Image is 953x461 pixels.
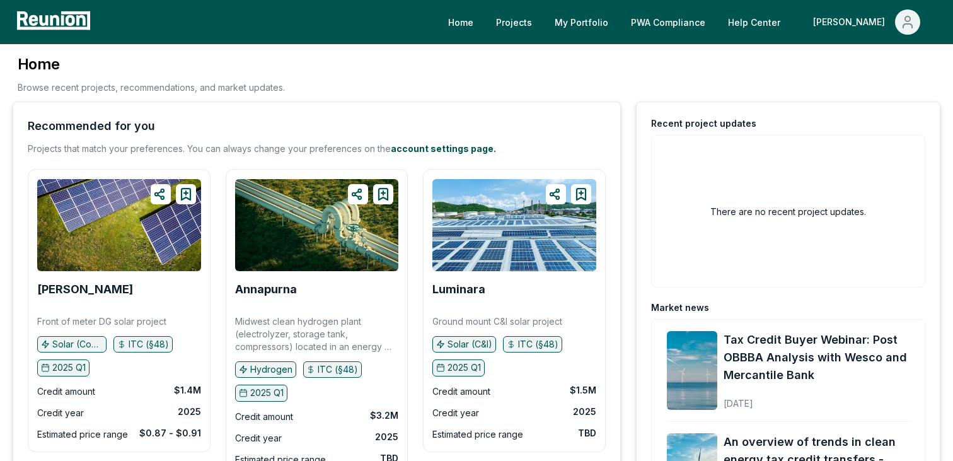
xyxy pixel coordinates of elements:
div: Credit amount [235,409,293,424]
a: Help Center [718,9,790,35]
b: [PERSON_NAME] [37,283,133,296]
p: Solar (C&I) [448,338,492,351]
p: ITC (§48) [318,363,358,376]
nav: Main [438,9,940,35]
div: [DATE] [724,388,910,410]
div: Credit amount [432,384,490,399]
b: Luminara [432,283,485,296]
div: Credit year [432,406,479,421]
button: Solar (C&I) [432,336,496,353]
img: Luminara [432,179,596,271]
a: Tax Credit Buyer Webinar: Post OBBBA Analysis with Wesco and Mercantile Bank [724,331,910,384]
button: 2025 Q1 [432,359,485,376]
a: [PERSON_NAME] [37,283,133,296]
div: $0.87 - $0.91 [139,427,201,440]
div: $3.2M [370,409,398,422]
p: ITC (§48) [129,338,169,351]
p: 2025 Q1 [448,361,481,374]
button: Hydrogen [235,361,296,378]
button: [PERSON_NAME] [803,9,930,35]
p: 2025 Q1 [52,361,86,374]
div: Estimated price range [432,427,523,442]
a: Luminara [432,283,485,296]
div: Credit year [235,431,282,446]
span: Projects that match your preferences. You can always change your preferences on the [28,143,391,154]
button: 2025 Q1 [235,385,287,401]
a: Projects [486,9,542,35]
div: Estimated price range [37,427,128,442]
div: Market news [651,301,709,314]
button: Solar (Community) [37,336,107,353]
img: Whipple [37,179,201,271]
a: My Portfolio [545,9,618,35]
b: Annapurna [235,283,297,296]
a: account settings page. [391,143,496,154]
h3: Home [18,54,285,74]
a: Annapurna [235,283,297,296]
div: Recent project updates [651,117,756,130]
div: 2025 [178,406,201,418]
p: Browse recent projects, recommendations, and market updates. [18,81,285,94]
p: 2025 Q1 [250,387,284,399]
div: Credit amount [37,384,95,399]
div: $1.4M [174,384,201,397]
div: [PERSON_NAME] [813,9,890,35]
button: 2025 Q1 [37,359,90,376]
p: Front of meter DG solar project [37,315,166,328]
div: TBD [578,427,596,440]
a: PWA Compliance [621,9,715,35]
p: Midwest clean hydrogen plant (electrolyzer, storage tank, compressors) located in an energy commu... [235,315,399,353]
p: ITC (§48) [518,338,558,351]
div: 2025 [573,406,596,418]
img: Annapurna [235,179,399,271]
div: Credit year [37,406,84,421]
p: Solar (Community) [52,338,103,351]
p: Hydrogen [250,363,292,376]
a: Home [438,9,483,35]
img: Tax Credit Buyer Webinar: Post OBBBA Analysis with Wesco and Mercantile Bank [667,331,717,410]
div: Recommended for you [28,117,155,135]
div: 2025 [375,431,398,443]
div: $1.5M [570,384,596,397]
h2: There are no recent project updates. [710,205,866,218]
p: Ground mount C&I solar project [432,315,562,328]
